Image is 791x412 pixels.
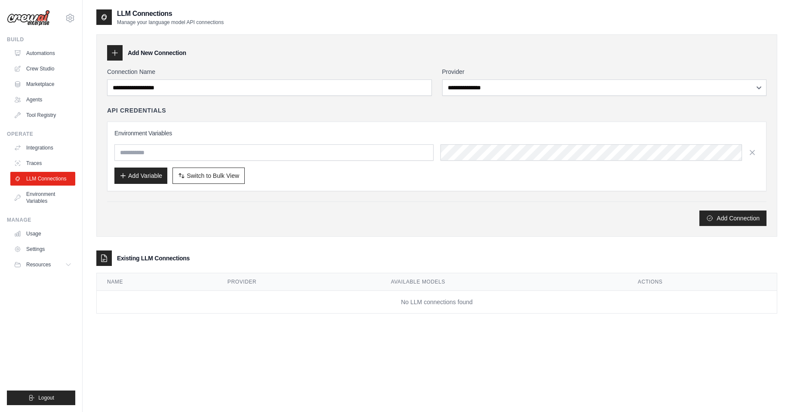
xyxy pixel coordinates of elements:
a: Integrations [10,141,75,155]
th: Name [97,273,217,291]
h2: LLM Connections [117,9,224,19]
div: Manage [7,217,75,223]
a: Settings [10,242,75,256]
span: Switch to Bulk View [187,171,239,180]
div: Build [7,36,75,43]
span: Resources [26,261,51,268]
a: Traces [10,156,75,170]
a: Automations [10,46,75,60]
a: LLM Connections [10,172,75,186]
label: Provider [442,67,767,76]
label: Connection Name [107,67,432,76]
button: Add Connection [699,211,766,226]
a: Environment Variables [10,187,75,208]
a: Crew Studio [10,62,75,76]
th: Provider [217,273,381,291]
td: No LLM connections found [97,291,777,314]
h3: Existing LLM Connections [117,254,190,262]
button: Resources [10,258,75,272]
button: Switch to Bulk View [172,168,245,184]
a: Tool Registry [10,108,75,122]
h3: Add New Connection [128,49,186,57]
span: Logout [38,394,54,401]
button: Logout [7,391,75,405]
a: Agents [10,93,75,107]
a: Usage [10,227,75,241]
button: Add Variable [114,168,167,184]
th: Actions [628,273,777,291]
div: Operate [7,131,75,137]
th: Available Models [381,273,628,291]
h4: API Credentials [107,106,166,115]
a: Marketplace [10,77,75,91]
img: Logo [7,10,50,26]
h3: Environment Variables [114,129,759,137]
p: Manage your language model API connections [117,19,224,26]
